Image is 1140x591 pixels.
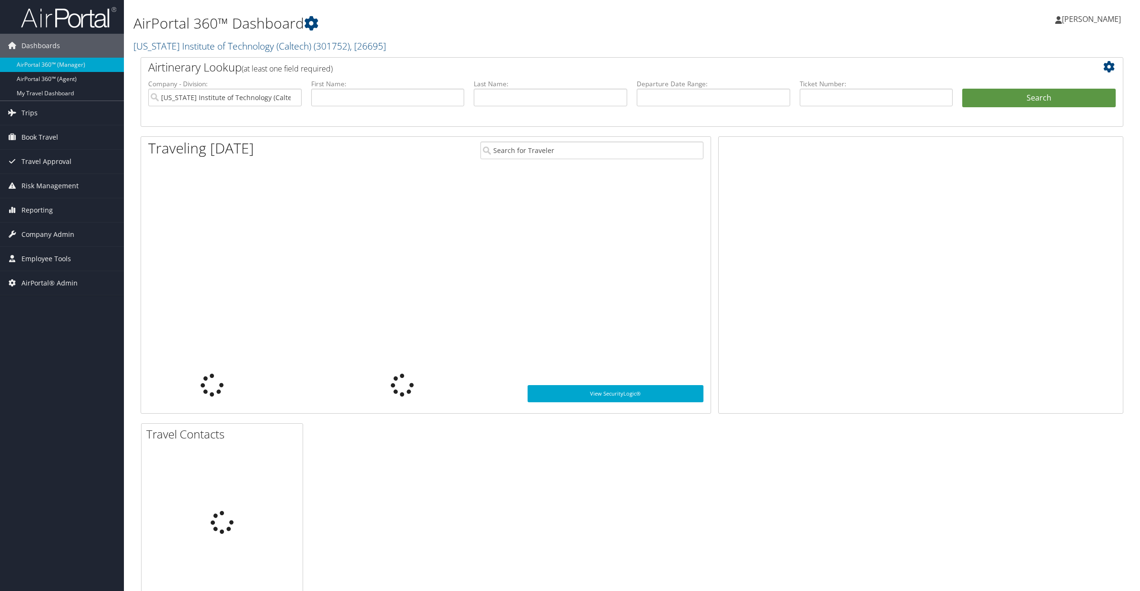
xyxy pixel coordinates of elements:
label: Ticket Number: [800,79,953,89]
input: Search for Traveler [480,142,703,159]
span: , [ 26695 ] [350,40,386,52]
span: Dashboards [21,34,60,58]
label: Company - Division: [148,79,302,89]
label: Last Name: [474,79,627,89]
h1: Traveling [DATE] [148,138,254,158]
a: [PERSON_NAME] [1055,5,1130,33]
h2: Airtinerary Lookup [148,59,1034,75]
span: Reporting [21,198,53,222]
label: First Name: [311,79,465,89]
h2: Travel Contacts [146,426,303,442]
img: airportal-logo.png [21,6,116,29]
span: Travel Approval [21,150,71,173]
span: Book Travel [21,125,58,149]
span: [PERSON_NAME] [1062,14,1121,24]
button: Search [962,89,1116,108]
span: (at least one field required) [242,63,333,74]
span: ( 301752 ) [314,40,350,52]
span: Trips [21,101,38,125]
span: Risk Management [21,174,79,198]
span: Employee Tools [21,247,71,271]
a: View SecurityLogic® [528,385,703,402]
span: Company Admin [21,223,74,246]
label: Departure Date Range: [637,79,790,89]
a: [US_STATE] Institute of Technology (Caltech) [133,40,386,52]
span: AirPortal® Admin [21,271,78,295]
h1: AirPortal 360™ Dashboard [133,13,798,33]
